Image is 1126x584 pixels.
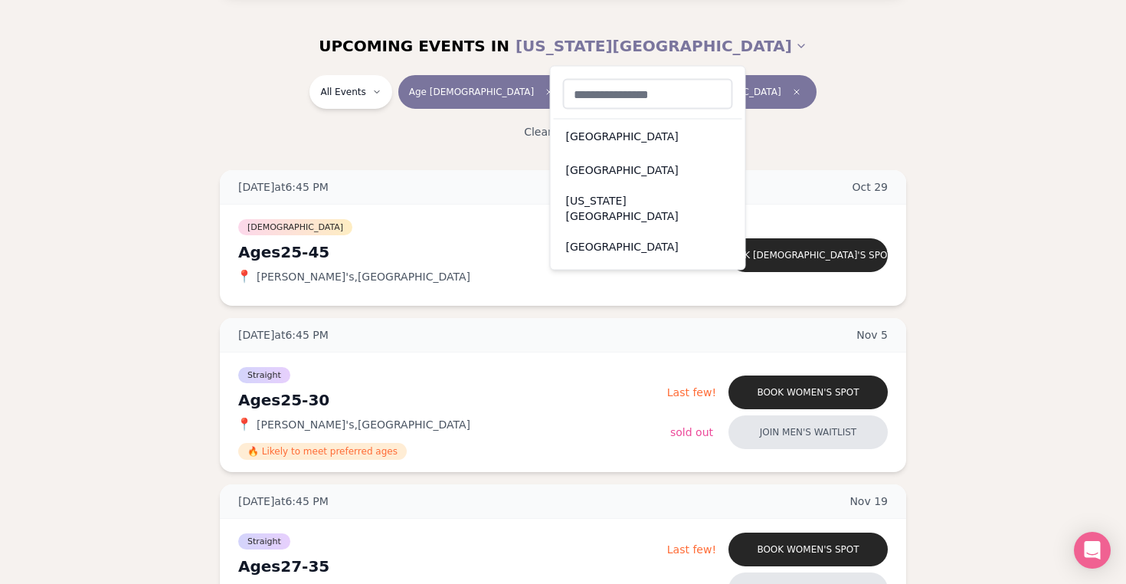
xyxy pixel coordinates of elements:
[554,120,742,153] div: [GEOGRAPHIC_DATA]
[554,187,742,230] div: [US_STATE][GEOGRAPHIC_DATA]
[550,66,746,271] div: [US_STATE][GEOGRAPHIC_DATA]
[554,264,742,297] div: [US_STATE], D.C.
[554,230,742,264] div: [GEOGRAPHIC_DATA]
[554,153,742,187] div: [GEOGRAPHIC_DATA]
